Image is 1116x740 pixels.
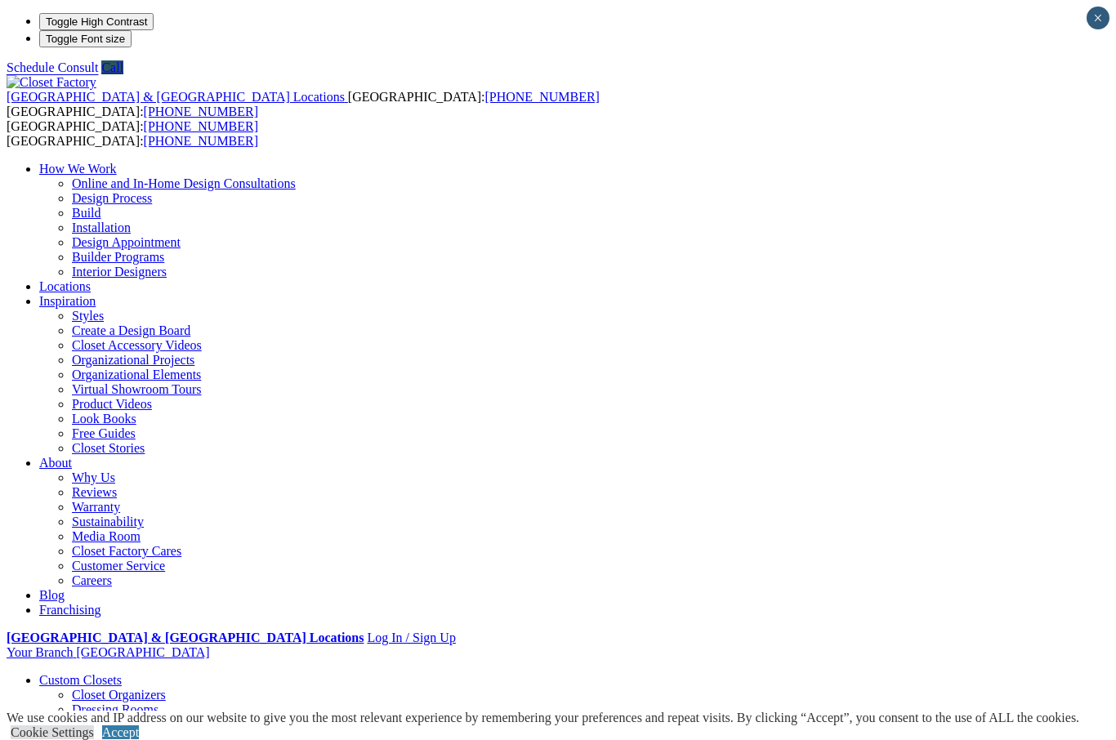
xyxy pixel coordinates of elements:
[7,90,345,104] span: [GEOGRAPHIC_DATA] & [GEOGRAPHIC_DATA] Locations
[72,221,131,234] a: Installation
[72,441,145,455] a: Closet Stories
[1087,7,1109,29] button: Close
[72,500,120,514] a: Warranty
[72,515,144,528] a: Sustainability
[46,16,147,28] span: Toggle High Contrast
[39,30,132,47] button: Toggle Font size
[39,603,101,617] a: Franchising
[144,105,258,118] a: [PHONE_NUMBER]
[39,279,91,293] a: Locations
[144,119,258,133] a: [PHONE_NUMBER]
[72,470,115,484] a: Why Us
[144,134,258,148] a: [PHONE_NUMBER]
[72,529,141,543] a: Media Room
[484,90,599,104] a: [PHONE_NUMBER]
[72,338,202,352] a: Closet Accessory Videos
[72,250,164,264] a: Builder Programs
[72,309,104,323] a: Styles
[72,368,201,381] a: Organizational Elements
[72,235,181,249] a: Design Appointment
[72,397,152,411] a: Product Videos
[46,33,125,45] span: Toggle Font size
[72,265,167,279] a: Interior Designers
[72,559,165,573] a: Customer Service
[7,711,1079,725] div: We use cookies and IP address on our website to give you the most relevant experience by remember...
[72,544,181,558] a: Closet Factory Cares
[7,645,73,659] span: Your Branch
[72,206,101,220] a: Build
[72,176,296,190] a: Online and In-Home Design Consultations
[39,456,72,470] a: About
[11,725,94,739] a: Cookie Settings
[7,75,96,90] img: Closet Factory
[7,90,600,118] span: [GEOGRAPHIC_DATA]: [GEOGRAPHIC_DATA]:
[72,323,190,337] a: Create a Design Board
[7,119,258,148] span: [GEOGRAPHIC_DATA]: [GEOGRAPHIC_DATA]:
[72,191,152,205] a: Design Process
[367,631,455,644] a: Log In / Sign Up
[72,702,158,716] a: Dressing Rooms
[72,688,166,702] a: Closet Organizers
[39,294,96,308] a: Inspiration
[7,90,348,104] a: [GEOGRAPHIC_DATA] & [GEOGRAPHIC_DATA] Locations
[101,60,123,74] a: Call
[72,426,136,440] a: Free Guides
[76,645,209,659] span: [GEOGRAPHIC_DATA]
[72,485,117,499] a: Reviews
[39,588,65,602] a: Blog
[102,725,139,739] a: Accept
[7,631,364,644] a: [GEOGRAPHIC_DATA] & [GEOGRAPHIC_DATA] Locations
[72,573,112,587] a: Careers
[72,412,136,426] a: Look Books
[7,60,98,74] a: Schedule Consult
[72,382,202,396] a: Virtual Showroom Tours
[39,673,122,687] a: Custom Closets
[7,645,210,659] a: Your Branch [GEOGRAPHIC_DATA]
[39,162,117,176] a: How We Work
[72,353,194,367] a: Organizational Projects
[39,13,154,30] button: Toggle High Contrast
